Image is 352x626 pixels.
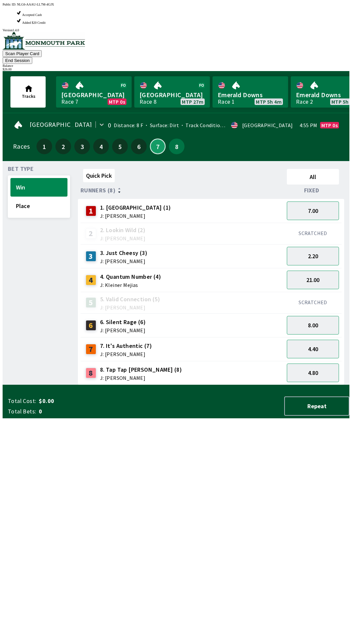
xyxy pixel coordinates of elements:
span: 2.20 [308,252,318,260]
div: 7 [86,344,96,354]
button: 5 [112,139,128,154]
span: 21.00 [306,276,319,284]
button: Quick Pick [83,169,115,182]
span: Track Condition: Fast [179,122,235,128]
span: J: [PERSON_NAME] [100,351,152,357]
div: $ 26.00 [3,67,349,71]
span: 8. Tap Tap [PERSON_NAME] (8) [100,365,182,374]
span: Runners (8) [81,188,115,193]
div: Race 2 [296,99,313,104]
span: J: [PERSON_NAME] [100,236,145,241]
div: Version 1.4.0 [3,28,349,32]
span: 2 [57,144,69,149]
span: $0.00 [39,397,141,405]
button: 1 [37,139,52,154]
div: Fixed [284,187,342,194]
div: Races [13,144,30,149]
span: Quick Pick [86,172,112,179]
span: 0 [39,408,141,415]
button: 21.00 [287,271,339,289]
div: Race 1 [218,99,235,104]
span: Total Cost: [8,397,36,405]
span: Surface: Dirt [143,122,179,128]
span: J: Kleiner Mejias [100,282,161,288]
button: 4.40 [287,340,339,358]
div: SCRATCHED [287,299,339,306]
span: 4:55 PM [300,123,317,128]
a: [GEOGRAPHIC_DATA]Race 8MTP 27m [134,76,210,108]
div: 8 [86,368,96,378]
span: [GEOGRAPHIC_DATA] [139,91,205,99]
span: 6 [133,144,145,149]
a: [GEOGRAPHIC_DATA]Race 7MTP 0s [56,76,132,108]
span: 7.00 [308,207,318,215]
span: 2. Lookin Wild (2) [100,226,145,234]
img: venue logo [3,32,85,50]
a: Emerald DownsRace 1MTP 5h 4m [213,76,288,108]
span: 4. Quantum Number (4) [100,273,161,281]
span: 7. It's Authentic (7) [100,342,152,350]
span: 4 [95,144,107,149]
span: J: [PERSON_NAME] [100,328,146,333]
span: Added $20 Credit [22,21,46,24]
span: 4.40 [308,345,318,353]
span: Emerald Downs [218,91,283,99]
span: Fixed [304,188,319,193]
button: All [287,169,339,185]
div: 1 [86,206,96,216]
span: J: [PERSON_NAME] [100,213,171,218]
div: [GEOGRAPHIC_DATA] [242,123,293,128]
span: Win [16,184,62,191]
span: Total Bets: [8,408,36,415]
span: 8.00 [308,321,318,329]
span: 8 [170,144,183,149]
button: Repeat [284,396,349,416]
button: Tracks [10,76,46,108]
button: End Session [3,57,32,64]
span: Repeat [290,402,344,410]
button: 2.20 [287,247,339,265]
span: 4.80 [308,369,318,377]
span: 1 [38,144,51,149]
button: Win [10,178,67,197]
span: MTP 0s [109,99,125,104]
div: Public ID: [3,3,349,6]
span: MTP 0s [321,123,338,128]
div: Race 7 [61,99,78,104]
span: J: [PERSON_NAME] [100,259,147,264]
span: Bet Type [8,166,34,171]
span: 5 [114,144,126,149]
span: Place [16,202,62,210]
div: Race 8 [139,99,156,104]
button: 2 [55,139,71,154]
span: 5. Valid Connection (5) [100,295,160,304]
span: 3 [76,144,88,149]
button: 7 [150,139,166,154]
span: J: [PERSON_NAME] [100,375,182,380]
span: 1. [GEOGRAPHIC_DATA] (1) [100,203,171,212]
button: Scan Player Card [3,50,42,57]
div: 0 [108,123,111,128]
span: [GEOGRAPHIC_DATA] [30,122,92,127]
span: NLG6-AAAU-LL7M-4GJX [17,3,54,6]
button: 3 [74,139,90,154]
span: Tracks [22,93,36,99]
button: Place [10,197,67,215]
button: 8 [169,139,184,154]
button: 6 [131,139,147,154]
span: MTP 27m [182,99,203,104]
div: 5 [86,297,96,308]
div: SCRATCHED [287,230,339,236]
div: 4 [86,275,96,285]
button: 8.00 [287,316,339,335]
span: Distance: 8 F [114,122,143,128]
button: 4 [93,139,109,154]
button: 7.00 [287,201,339,220]
span: 6. Silent Rage (6) [100,318,146,326]
span: MTP 5h 4m [256,99,282,104]
div: Runners (8) [81,187,284,194]
button: 4.80 [287,364,339,382]
div: Balance [3,64,349,67]
span: All [290,173,336,181]
span: 3. Just Cheesy (3) [100,249,147,257]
